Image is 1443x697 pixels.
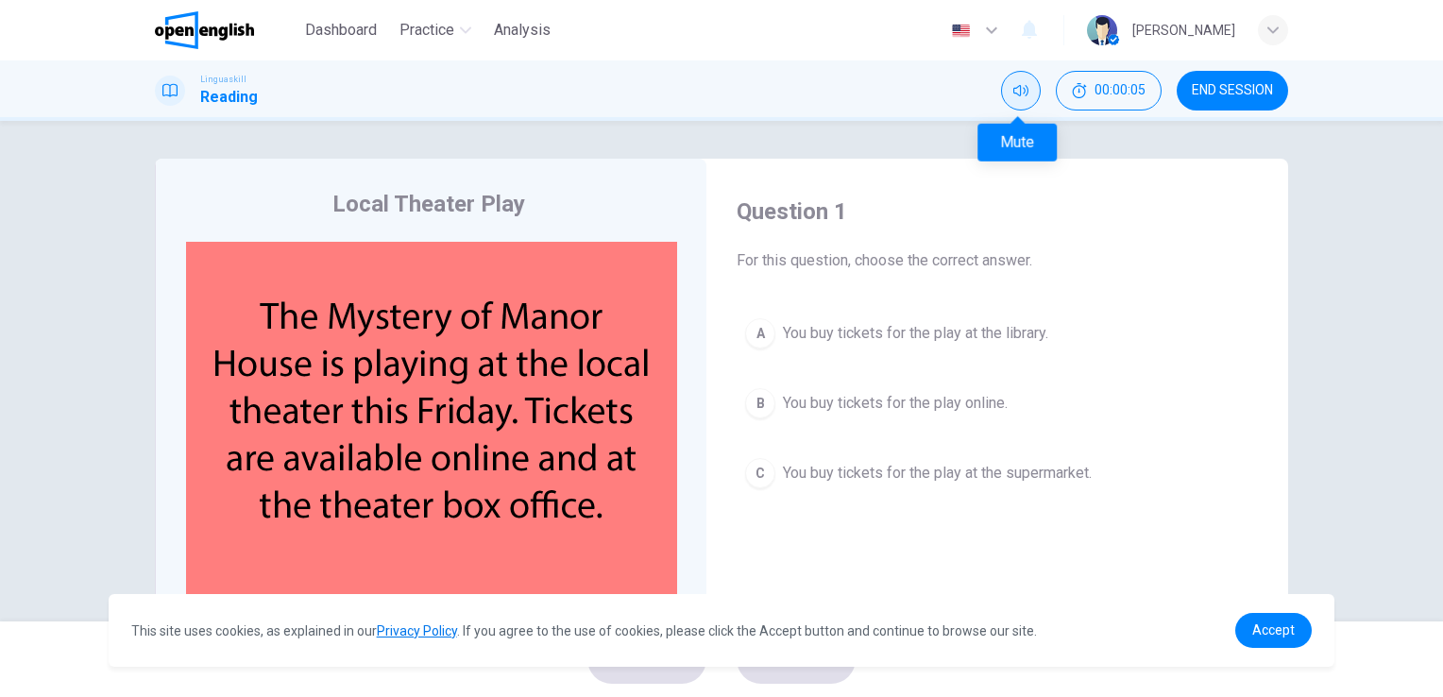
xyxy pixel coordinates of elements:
span: Linguaskill [200,73,246,86]
h4: Question 1 [737,196,1258,227]
button: Dashboard [297,13,384,47]
span: Accept [1252,622,1295,637]
span: You buy tickets for the play at the library. [783,322,1048,345]
span: Dashboard [305,19,377,42]
div: B [745,388,775,418]
h1: Reading [200,86,258,109]
span: 00:00:05 [1095,83,1146,98]
span: For this question, choose the correct answer. [737,249,1258,272]
a: OpenEnglish logo [155,11,297,49]
img: en [949,24,973,38]
span: Analysis [494,19,551,42]
h4: Local Theater Play [332,189,525,219]
a: dismiss cookie message [1235,613,1312,648]
div: Hide [1056,71,1162,110]
div: Mute [977,124,1057,161]
div: C [745,458,775,488]
a: Privacy Policy [377,623,457,638]
span: Practice [399,19,454,42]
div: Mute [1001,71,1041,110]
div: A [745,318,775,348]
button: Analysis [486,13,558,47]
span: This site uses cookies, as explained in our . If you agree to the use of cookies, please click th... [131,623,1037,638]
img: Profile picture [1087,15,1117,45]
img: OpenEnglish logo [155,11,254,49]
button: AYou buy tickets for the play at the library. [737,310,1258,357]
button: 00:00:05 [1056,71,1162,110]
button: END SESSION [1177,71,1288,110]
button: CYou buy tickets for the play at the supermarket. [737,450,1258,497]
span: END SESSION [1192,83,1273,98]
span: You buy tickets for the play online. [783,392,1008,415]
img: undefined [186,242,677,604]
div: cookieconsent [109,594,1335,667]
button: Practice [392,13,479,47]
div: [PERSON_NAME] [1132,19,1235,42]
button: BYou buy tickets for the play online. [737,380,1258,427]
span: You buy tickets for the play at the supermarket. [783,462,1092,484]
